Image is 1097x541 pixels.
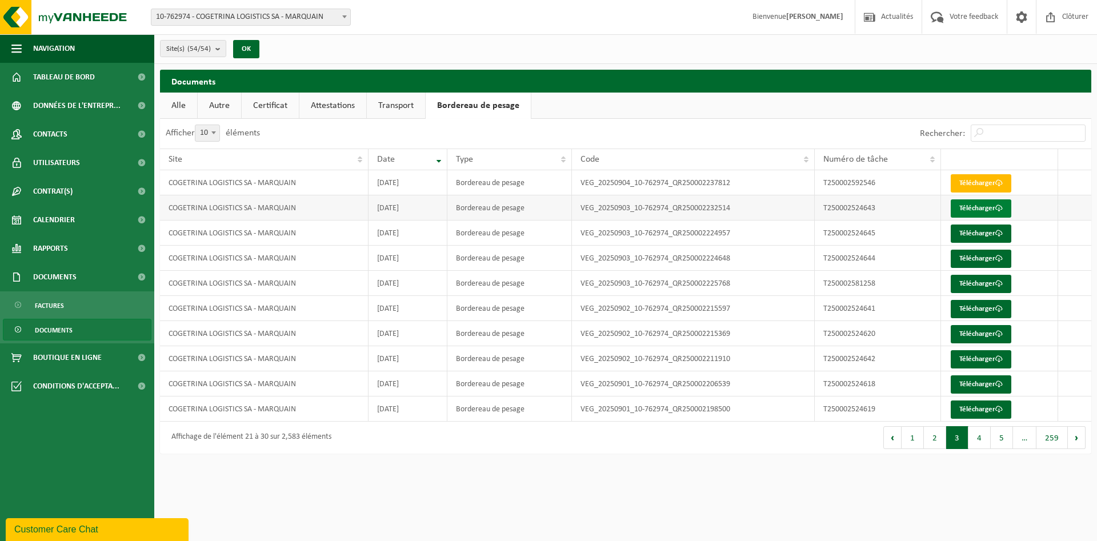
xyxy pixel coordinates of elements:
span: Boutique en ligne [33,343,102,372]
strong: [PERSON_NAME] [786,13,843,21]
td: [DATE] [369,221,448,246]
td: Bordereau de pesage [447,296,572,321]
button: 5 [991,426,1013,449]
span: Factures [35,295,64,316]
td: T250002592546 [815,170,941,195]
td: COGETRINA LOGISTICS SA - MARQUAIN [160,170,369,195]
a: Télécharger [951,400,1011,419]
td: COGETRINA LOGISTICS SA - MARQUAIN [160,321,369,346]
td: Bordereau de pesage [447,321,572,346]
td: T250002524643 [815,195,941,221]
td: T250002524645 [815,221,941,246]
button: Previous [883,426,902,449]
td: [DATE] [369,371,448,396]
count: (54/54) [187,45,211,53]
span: 10-762974 - COGETRINA LOGISTICS SA - MARQUAIN [151,9,351,26]
td: Bordereau de pesage [447,271,572,296]
td: VEG_20250903_10-762974_QR250002225768 [572,271,815,296]
a: Télécharger [951,225,1011,243]
td: Bordereau de pesage [447,371,572,396]
button: 4 [968,426,991,449]
span: Site [169,155,182,164]
a: Certificat [242,93,299,119]
a: Télécharger [951,300,1011,318]
a: Alle [160,93,197,119]
td: T250002524641 [815,296,941,321]
td: VEG_20250902_10-762974_QR250002215369 [572,321,815,346]
td: COGETRINA LOGISTICS SA - MARQUAIN [160,396,369,422]
span: Contacts [33,120,67,149]
a: Documents [3,319,151,340]
span: Date [377,155,395,164]
button: OK [233,40,259,58]
button: 259 [1036,426,1068,449]
span: Documents [35,319,73,341]
td: VEG_20250903_10-762974_QR250002224957 [572,221,815,246]
td: [DATE] [369,195,448,221]
td: [DATE] [369,246,448,271]
span: Données de l'entrepr... [33,91,121,120]
td: T250002524618 [815,371,941,396]
span: Contrat(s) [33,177,73,206]
span: Utilisateurs [33,149,80,177]
td: COGETRINA LOGISTICS SA - MARQUAIN [160,346,369,371]
td: COGETRINA LOGISTICS SA - MARQUAIN [160,371,369,396]
a: Télécharger [951,199,1011,218]
td: VEG_20250902_10-762974_QR250002211910 [572,346,815,371]
td: T250002524642 [815,346,941,371]
td: COGETRINA LOGISTICS SA - MARQUAIN [160,195,369,221]
span: Navigation [33,34,75,63]
td: [DATE] [369,396,448,422]
td: T250002524620 [815,321,941,346]
label: Afficher éléments [166,129,260,138]
button: 3 [946,426,968,449]
td: COGETRINA LOGISTICS SA - MARQUAIN [160,271,369,296]
td: Bordereau de pesage [447,346,572,371]
td: [DATE] [369,346,448,371]
a: Télécharger [951,350,1011,368]
td: VEG_20250903_10-762974_QR250002224648 [572,246,815,271]
a: Télécharger [951,375,1011,394]
td: VEG_20250902_10-762974_QR250002215597 [572,296,815,321]
label: Rechercher: [920,129,965,138]
td: T250002524619 [815,396,941,422]
a: Télécharger [951,250,1011,268]
button: Site(s)(54/54) [160,40,226,57]
span: Documents [33,263,77,291]
td: Bordereau de pesage [447,221,572,246]
a: Bordereau de pesage [426,93,531,119]
td: VEG_20250903_10-762974_QR250002232514 [572,195,815,221]
span: 10 [195,125,219,141]
a: Transport [367,93,425,119]
a: Autre [198,93,241,119]
a: Attestations [299,93,366,119]
span: Type [456,155,473,164]
span: … [1013,426,1036,449]
td: COGETRINA LOGISTICS SA - MARQUAIN [160,221,369,246]
td: [DATE] [369,271,448,296]
span: Rapports [33,234,68,263]
a: Factures [3,294,151,316]
a: Télécharger [951,174,1011,193]
td: [DATE] [369,321,448,346]
td: VEG_20250901_10-762974_QR250002206539 [572,371,815,396]
button: Next [1068,426,1086,449]
td: Bordereau de pesage [447,170,572,195]
td: COGETRINA LOGISTICS SA - MARQUAIN [160,296,369,321]
td: Bordereau de pesage [447,396,572,422]
span: Code [580,155,599,164]
td: [DATE] [369,296,448,321]
div: Affichage de l'élément 21 à 30 sur 2,583 éléments [166,427,331,448]
td: COGETRINA LOGISTICS SA - MARQUAIN [160,246,369,271]
td: T250002581258 [815,271,941,296]
iframe: chat widget [6,516,191,541]
span: Calendrier [33,206,75,234]
td: VEG_20250904_10-762974_QR250002237812 [572,170,815,195]
span: Site(s) [166,41,211,58]
td: Bordereau de pesage [447,195,572,221]
a: Télécharger [951,275,1011,293]
button: 1 [902,426,924,449]
span: Conditions d'accepta... [33,372,119,400]
span: 10-762974 - COGETRINA LOGISTICS SA - MARQUAIN [151,9,350,25]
